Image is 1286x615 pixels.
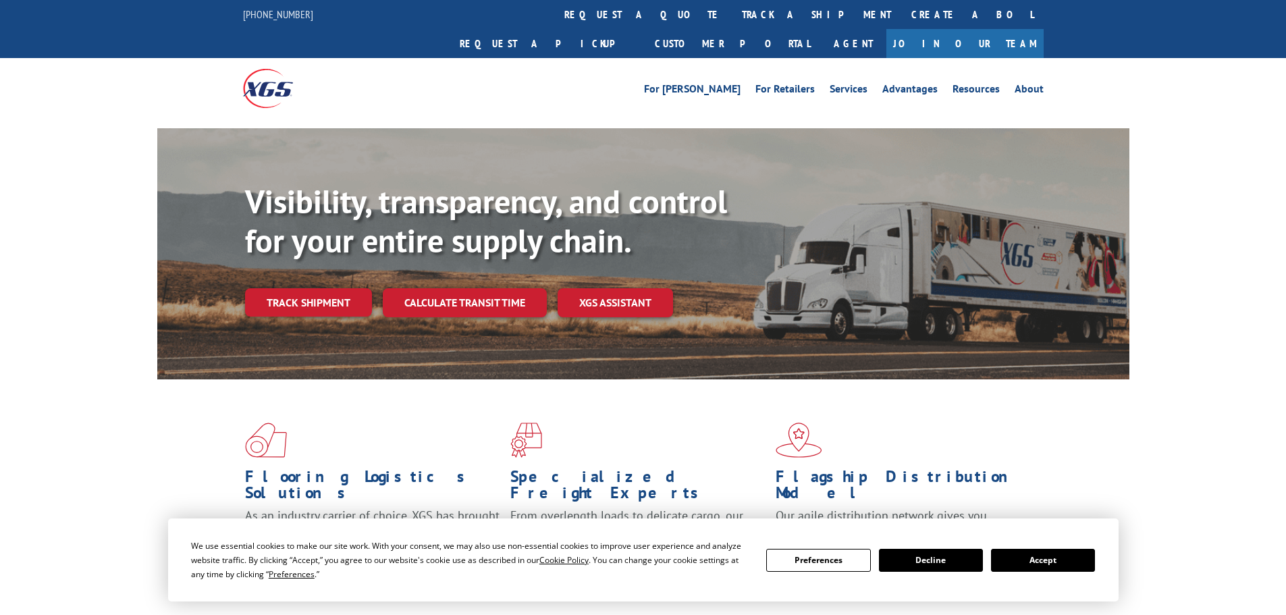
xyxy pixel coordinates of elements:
[383,288,547,317] a: Calculate transit time
[644,84,741,99] a: For [PERSON_NAME]
[510,423,542,458] img: xgs-icon-focused-on-flooring-red
[245,180,727,261] b: Visibility, transparency, and control for your entire supply chain.
[243,7,313,21] a: [PHONE_NUMBER]
[953,84,1000,99] a: Resources
[755,84,815,99] a: For Retailers
[886,29,1044,58] a: Join Our Team
[882,84,938,99] a: Advantages
[510,469,766,508] h1: Specialized Freight Experts
[1015,84,1044,99] a: About
[776,508,1024,539] span: Our agile distribution network gives you nationwide inventory management on demand.
[269,568,315,580] span: Preferences
[245,508,500,556] span: As an industry carrier of choice, XGS has brought innovation and dedication to flooring logistics...
[645,29,820,58] a: Customer Portal
[245,469,500,508] h1: Flooring Logistics Solutions
[820,29,886,58] a: Agent
[830,84,867,99] a: Services
[776,469,1031,508] h1: Flagship Distribution Model
[991,549,1095,572] button: Accept
[558,288,673,317] a: XGS ASSISTANT
[879,549,983,572] button: Decline
[766,549,870,572] button: Preferences
[539,554,589,566] span: Cookie Policy
[450,29,645,58] a: Request a pickup
[245,288,372,317] a: Track shipment
[191,539,750,581] div: We use essential cookies to make our site work. With your consent, we may also use non-essential ...
[245,423,287,458] img: xgs-icon-total-supply-chain-intelligence-red
[776,423,822,458] img: xgs-icon-flagship-distribution-model-red
[168,518,1119,601] div: Cookie Consent Prompt
[510,508,766,568] p: From overlength loads to delicate cargo, our experienced staff knows the best way to move your fr...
